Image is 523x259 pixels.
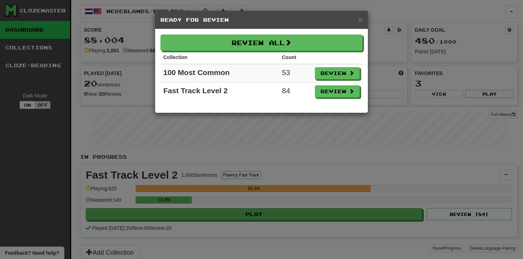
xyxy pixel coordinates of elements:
h5: Ready for Review [160,16,363,23]
td: 84 [279,83,312,101]
td: 53 [279,64,312,83]
th: Count [279,51,312,64]
button: Review All [160,35,363,51]
button: Review [315,67,360,79]
button: Close [358,16,363,23]
th: Collection [160,51,279,64]
td: 100 Most Common [160,64,279,83]
button: Review [315,85,360,97]
span: × [358,15,363,23]
td: Fast Track Level 2 [160,83,279,101]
